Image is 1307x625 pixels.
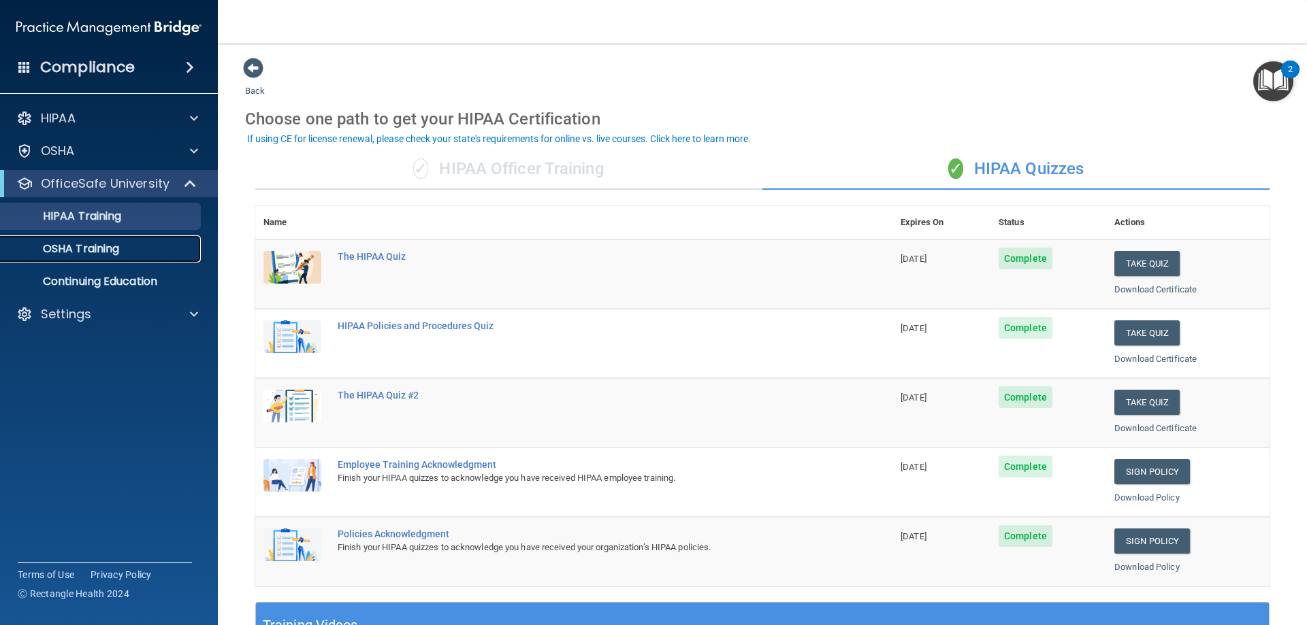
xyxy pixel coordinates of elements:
span: [DATE] [901,462,926,472]
div: Finish your HIPAA quizzes to acknowledge you have received your organization’s HIPAA policies. [338,539,824,556]
div: Finish your HIPAA quizzes to acknowledge you have received HIPAA employee training. [338,470,824,486]
button: Open Resource Center, 2 new notifications [1253,61,1293,101]
div: The HIPAA Quiz [338,251,824,262]
p: HIPAA [41,110,76,126]
button: Take Quiz [1114,390,1180,415]
a: Back [245,69,265,96]
p: OfficeSafe University [41,175,170,192]
p: OSHA [41,143,75,159]
a: Settings [16,306,198,322]
div: 2 [1288,69,1293,87]
a: Download Policy [1114,492,1180,503]
img: PMB logo [16,14,201,41]
a: OfficeSafe University [16,175,197,192]
a: Download Certificate [1114,284,1197,294]
span: Complete [999,386,1052,408]
a: Sign Policy [1114,528,1190,554]
div: HIPAA Officer Training [255,149,762,190]
span: Complete [999,525,1052,547]
th: Name [255,206,329,239]
div: HIPAA Quizzes [762,149,1270,190]
div: Employee Training Acknowledgment [338,459,824,470]
a: Download Certificate [1114,423,1197,433]
p: HIPAA Training [9,209,121,223]
span: Complete [999,317,1052,339]
span: Complete [999,248,1052,269]
span: Complete [999,456,1052,477]
a: OSHA [16,143,198,159]
button: Take Quiz [1114,251,1180,276]
th: Actions [1106,206,1270,239]
div: HIPAA Policies and Procedures Quiz [338,320,824,331]
span: [DATE] [901,254,926,264]
a: Terms of Use [18,568,74,581]
button: If using CE for license renewal, please check your state's requirements for online vs. live cours... [245,132,753,146]
span: [DATE] [901,392,926,403]
span: [DATE] [901,323,926,333]
th: Expires On [892,206,990,239]
div: Policies Acknowledgment [338,528,824,539]
div: The HIPAA Quiz #2 [338,390,824,401]
div: Choose one path to get your HIPAA Certification [245,99,1280,139]
th: Status [990,206,1106,239]
span: Ⓒ Rectangle Health 2024 [18,587,129,601]
span: ✓ [948,158,963,179]
span: [DATE] [901,531,926,541]
span: ✓ [413,158,428,179]
a: Sign Policy [1114,459,1190,484]
h4: Compliance [40,58,135,77]
button: Take Quiz [1114,320,1180,345]
p: Continuing Education [9,275,195,288]
div: If using CE for license renewal, please check your state's requirements for online vs. live cours... [247,134,751,143]
a: Download Policy [1114,562,1180,572]
p: Settings [41,306,91,322]
a: HIPAA [16,110,198,126]
p: OSHA Training [9,242,119,256]
a: Download Certificate [1114,354,1197,364]
a: Privacy Policy [91,568,152,581]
